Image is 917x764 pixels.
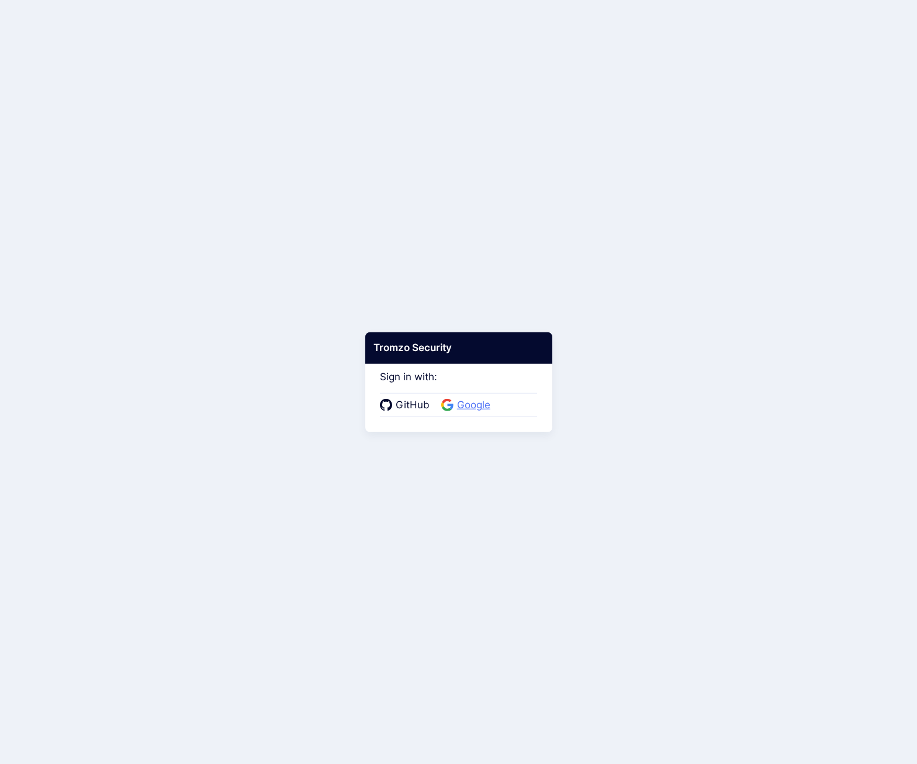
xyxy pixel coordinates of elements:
a: GitHub [380,398,433,413]
span: Google [454,398,494,413]
div: Tromzo Security [365,332,552,364]
div: Sign in with: [380,355,538,417]
a: Google [441,398,494,413]
span: GitHub [392,398,433,413]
